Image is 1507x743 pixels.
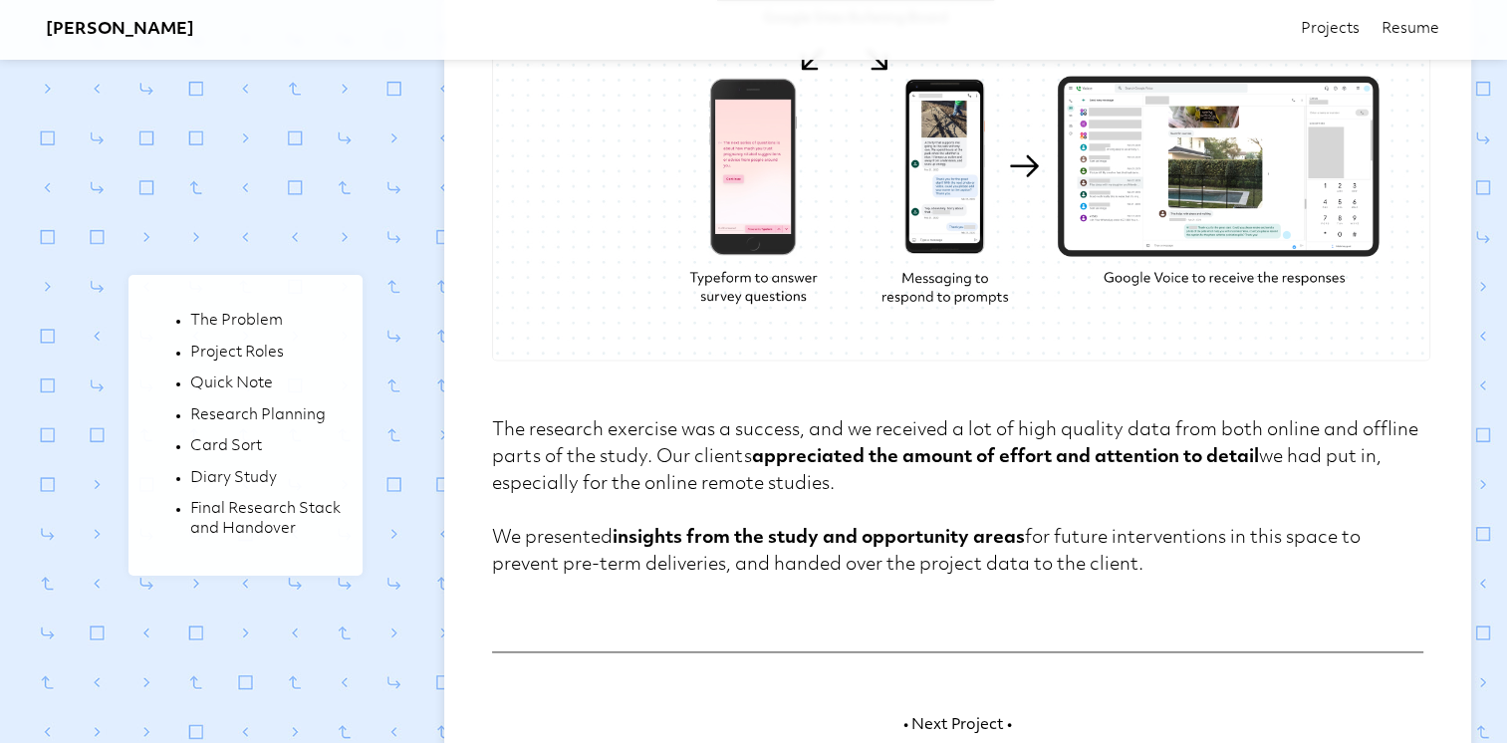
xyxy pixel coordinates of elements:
a: Projects [1301,20,1360,40]
p: The research exercise was a success, and we received a lot of high quality data from both online ... [492,418,1423,580]
a: Research Planning [190,406,341,426]
a: Diary Study [190,469,341,489]
a: Resume [1381,20,1439,40]
b: insights from the study and opportunity areas [613,530,1025,548]
a: [PERSON_NAME] [46,18,194,42]
a: Quick Note [190,374,341,394]
b: appreciated the amount of effort and attention to detail [752,449,1259,467]
a: Card Sort [190,437,341,457]
a: Project Roles [190,344,341,364]
a: Final Research Stackand Handover [190,500,341,539]
a: The Problem [190,312,341,332]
